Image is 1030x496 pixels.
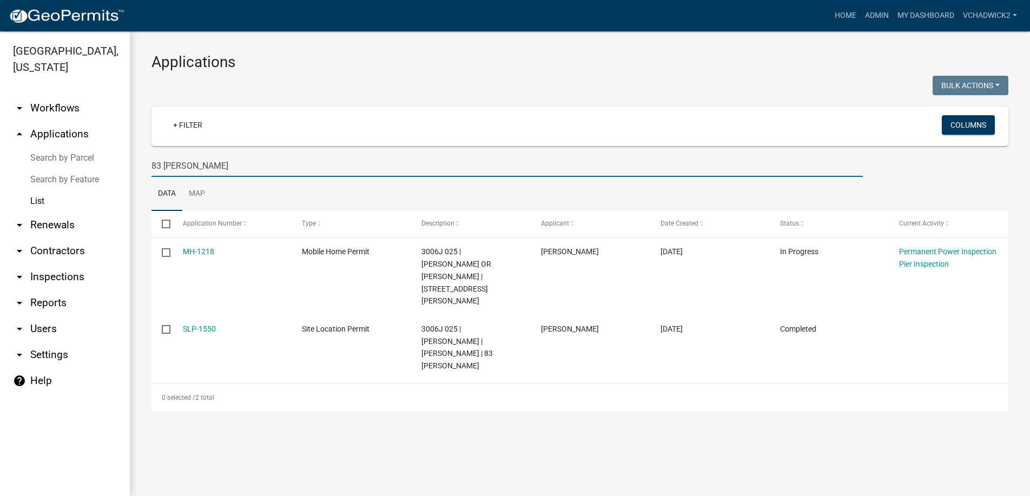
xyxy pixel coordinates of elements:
[183,247,214,256] a: MH-1218
[899,260,949,268] a: Pier Inspection
[421,220,454,227] span: Description
[151,53,1008,71] h3: Applications
[13,348,26,361] i: arrow_drop_down
[183,325,216,333] a: SLP-1550
[151,155,863,177] input: Search for applications
[942,115,995,135] button: Columns
[13,270,26,283] i: arrow_drop_down
[172,211,292,237] datatable-header-cell: Application Number
[13,128,26,141] i: arrow_drop_up
[292,211,411,237] datatable-header-cell: Type
[780,247,818,256] span: In Progress
[151,177,182,211] a: Data
[13,244,26,257] i: arrow_drop_down
[164,115,211,135] a: + Filter
[899,220,944,227] span: Current Activity
[302,325,369,333] span: Site Location Permit
[933,76,1008,95] button: Bulk Actions
[151,211,172,237] datatable-header-cell: Select
[899,247,996,256] a: Permanent Power Inspection
[661,325,683,333] span: 05/22/2025
[13,219,26,232] i: arrow_drop_down
[541,220,569,227] span: Applicant
[531,211,650,237] datatable-header-cell: Applicant
[182,177,212,211] a: Map
[650,211,770,237] datatable-header-cell: Date Created
[421,247,491,305] span: 3006J 025 | DOUG McGRATH OR CAMERON McGRATH | 83 HELEN LANE
[780,325,816,333] span: Completed
[411,211,531,237] datatable-header-cell: Description
[861,5,893,26] a: Admin
[421,325,493,370] span: 3006J 025 | CAMERON MCGRATH | MCGRATH DOUGLAS | 83 HELEN LN
[183,220,242,227] span: Application Number
[541,325,599,333] span: douglas mcgrath
[151,384,1008,411] div: 2 total
[769,211,889,237] datatable-header-cell: Status
[893,5,959,26] a: My Dashboard
[959,5,1021,26] a: VChadwick2
[13,296,26,309] i: arrow_drop_down
[780,220,799,227] span: Status
[162,394,195,401] span: 0 selected /
[302,247,369,256] span: Mobile Home Permit
[661,220,698,227] span: Date Created
[13,322,26,335] i: arrow_drop_down
[13,374,26,387] i: help
[889,211,1008,237] datatable-header-cell: Current Activity
[302,220,316,227] span: Type
[661,247,683,256] span: 07/14/2025
[541,247,599,256] span: DOUG McGRATH
[13,102,26,115] i: arrow_drop_down
[830,5,861,26] a: Home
